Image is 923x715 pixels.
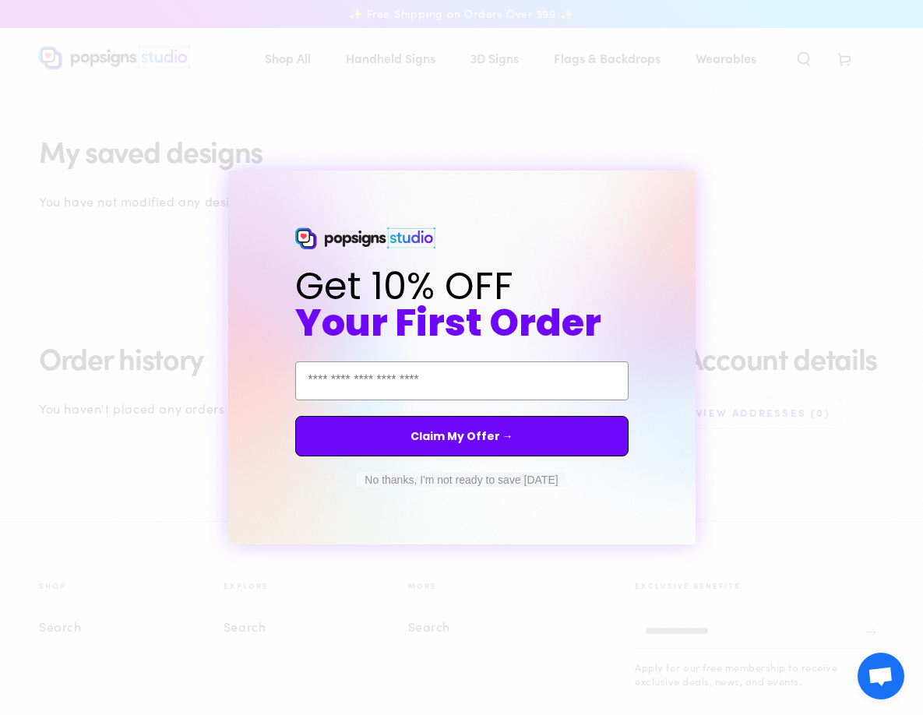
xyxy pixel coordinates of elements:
span: Get 10% OFF [295,260,513,312]
span: Your First Order [295,297,601,349]
a: Open chat [858,653,904,699]
img: Popsigns Studio [295,227,435,249]
button: Claim My Offer → [295,416,629,456]
button: No thanks, I'm not ready to save [DATE] [357,472,565,488]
